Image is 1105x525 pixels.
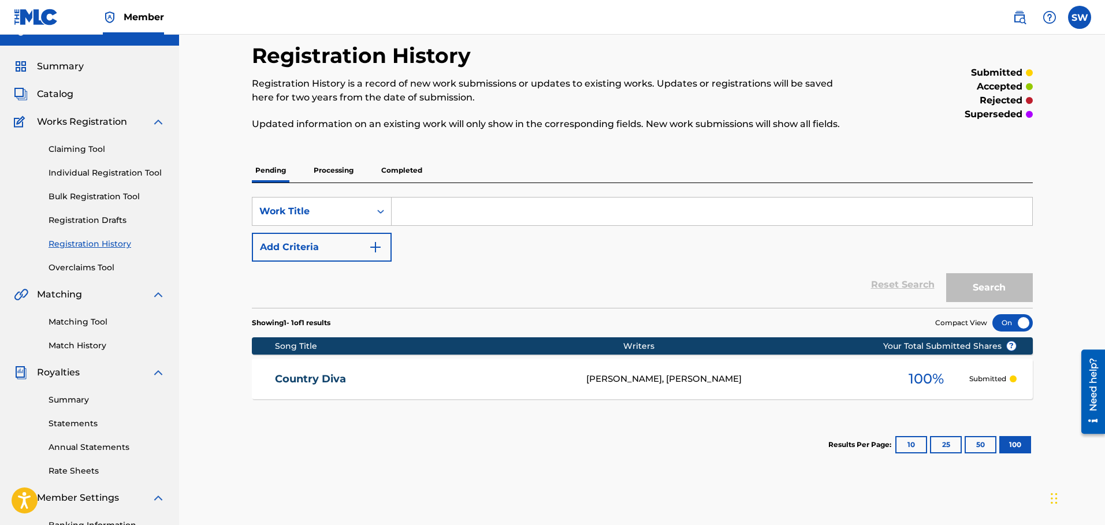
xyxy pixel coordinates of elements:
img: Royalties [14,366,28,379]
img: Catalog [14,87,28,101]
img: 9d2ae6d4665cec9f34b9.svg [369,240,382,254]
span: Member [124,10,164,24]
img: help [1043,10,1056,24]
p: Showing 1 - 1 of 1 results [252,318,330,328]
img: search [1013,10,1026,24]
p: Results Per Page: [828,440,894,450]
p: Updated information on an existing work will only show in the corresponding fields. New work subm... [252,117,853,131]
a: Annual Statements [49,441,165,453]
a: Bulk Registration Tool [49,191,165,203]
img: Summary [14,59,28,73]
a: Country Diva [275,373,571,386]
div: Song Title [275,340,623,352]
a: Rate Sheets [49,465,165,477]
a: Matching Tool [49,316,165,328]
a: Summary [49,394,165,406]
span: 100 % [909,368,944,389]
a: Individual Registration Tool [49,167,165,179]
span: Matching [37,288,82,301]
span: Compact View [935,318,987,328]
p: Registration History is a record of new work submissions or updates to existing works. Updates or... [252,77,853,105]
span: Member Settings [37,491,119,505]
p: Pending [252,158,289,183]
iframe: Chat Widget [1047,470,1105,525]
img: Top Rightsholder [103,10,117,24]
p: Processing [310,158,357,183]
p: Submitted [969,374,1006,384]
button: 100 [999,436,1031,453]
span: Royalties [37,366,80,379]
a: Overclaims Tool [49,262,165,274]
span: Your Total Submitted Shares [883,340,1017,352]
a: CatalogCatalog [14,87,73,101]
div: [PERSON_NAME], [PERSON_NAME] [586,373,883,386]
span: Catalog [37,87,73,101]
h2: Registration History [252,43,477,69]
a: Claiming Tool [49,143,165,155]
p: rejected [980,94,1022,107]
button: 10 [895,436,927,453]
a: Public Search [1008,6,1031,29]
p: superseded [965,107,1022,121]
p: accepted [977,80,1022,94]
div: Drag [1051,481,1058,516]
div: Writers [623,340,920,352]
button: Add Criteria [252,233,392,262]
img: expand [151,366,165,379]
iframe: Resource Center [1073,345,1105,438]
a: SummarySummary [14,59,84,73]
a: Registration History [49,238,165,250]
p: Completed [378,158,426,183]
a: Statements [49,418,165,430]
div: Help [1038,6,1061,29]
button: 25 [930,436,962,453]
p: submitted [971,66,1022,80]
img: expand [151,491,165,505]
a: Match History [49,340,165,352]
form: Search Form [252,197,1033,308]
img: expand [151,288,165,301]
button: 50 [965,436,996,453]
a: Registration Drafts [49,214,165,226]
img: Matching [14,288,28,301]
img: expand [151,115,165,129]
img: Member Settings [14,491,28,505]
div: User Menu [1068,6,1091,29]
span: ? [1007,341,1016,351]
span: Summary [37,59,84,73]
span: Works Registration [37,115,127,129]
img: MLC Logo [14,9,58,25]
div: Work Title [259,204,363,218]
img: Works Registration [14,115,29,129]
